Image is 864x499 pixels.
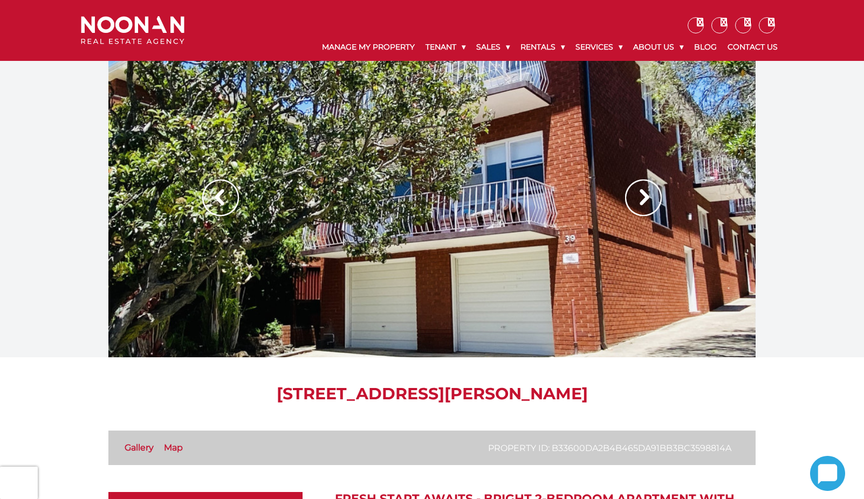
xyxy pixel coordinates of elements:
[125,442,154,453] a: Gallery
[420,33,471,61] a: Tenant
[689,33,722,61] a: Blog
[317,33,420,61] a: Manage My Property
[81,16,184,45] img: Noonan Real Estate Agency
[628,33,689,61] a: About Us
[515,33,570,61] a: Rentals
[108,384,756,404] h1: [STREET_ADDRESS][PERSON_NAME]
[488,441,731,455] p: Property ID: b33600da2b4b465da91bb3bc3598814a
[722,33,783,61] a: Contact Us
[202,179,239,216] img: Arrow slider
[625,179,662,216] img: Arrow slider
[164,442,183,453] a: Map
[570,33,628,61] a: Services
[471,33,515,61] a: Sales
